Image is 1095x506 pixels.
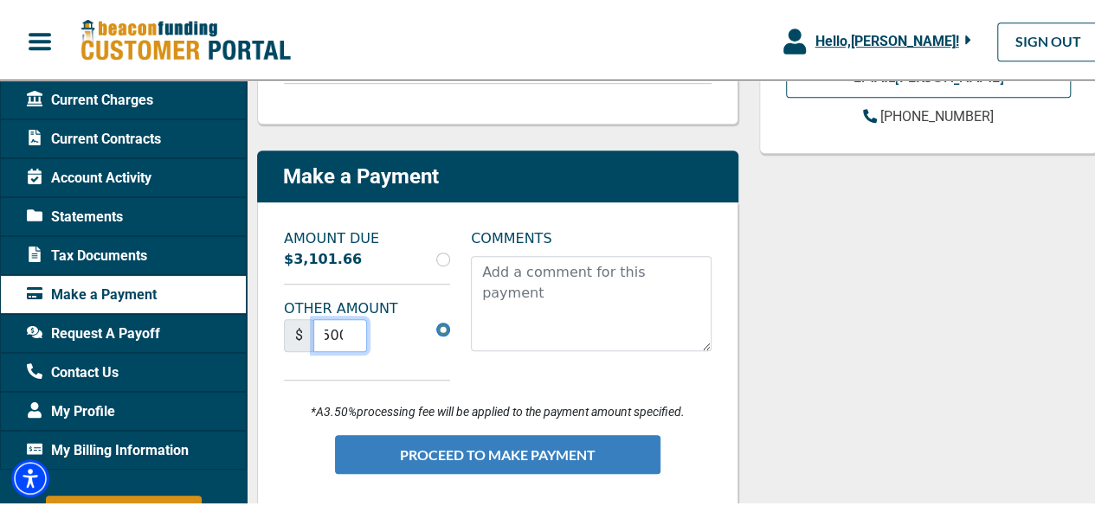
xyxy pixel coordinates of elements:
label: COMMENTS [471,226,551,247]
div: Accessibility Menu [11,457,49,495]
span: Tax Documents [27,243,147,264]
span: My Billing Information [27,438,189,458]
span: [PHONE_NUMBER] [880,106,994,122]
span: Statements [27,204,123,225]
span: Current Contracts [27,126,161,147]
span: Hello, [PERSON_NAME] ! [815,30,958,47]
label: OTHER AMOUNT [274,296,461,317]
p: Make a Payment [283,162,439,187]
span: Request A Payoff [27,321,160,342]
i: *A 3.50% processing fee will be applied to the payment amount specified. [311,402,685,416]
span: My Profile [27,399,115,420]
span: Current Charges [27,87,153,108]
span: Contact Us [27,360,119,381]
span: $ [284,317,314,349]
a: [PHONE_NUMBER] [863,104,994,125]
input: Currency [313,317,367,349]
span: Make a Payment [27,282,157,303]
label: AMOUNT DUE [274,226,461,247]
button: PROCEED TO MAKE PAYMENT [335,432,660,471]
span: Account Activity [27,165,151,186]
label: $3,101.66 [284,247,362,267]
img: Beacon Funding Customer Portal Logo [80,16,291,61]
